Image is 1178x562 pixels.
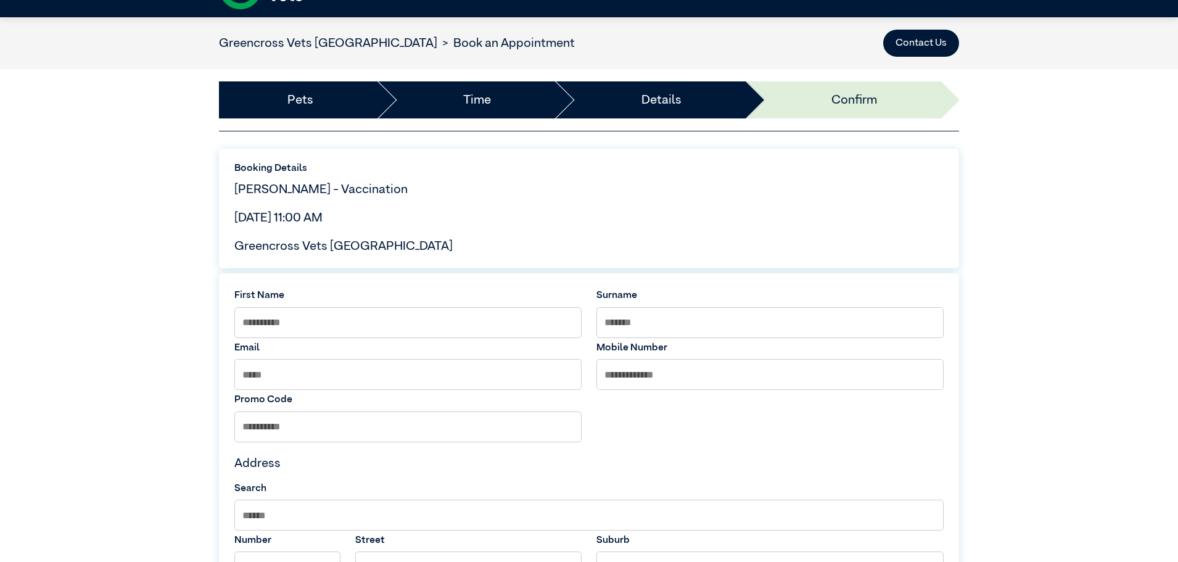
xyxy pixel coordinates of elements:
[219,37,437,49] a: Greencross Vets [GEOGRAPHIC_DATA]
[596,288,944,303] label: Surname
[234,240,453,252] span: Greencross Vets [GEOGRAPHIC_DATA]
[463,91,491,109] a: Time
[234,212,323,224] span: [DATE] 11:00 AM
[234,392,582,407] label: Promo Code
[596,341,944,355] label: Mobile Number
[219,34,575,52] nav: breadcrumb
[287,91,313,109] a: Pets
[234,161,944,176] label: Booking Details
[234,533,340,548] label: Number
[355,533,582,548] label: Street
[437,34,575,52] li: Book an Appointment
[641,91,682,109] a: Details
[234,341,582,355] label: Email
[234,456,944,471] h4: Address
[883,30,959,57] button: Contact Us
[234,481,944,496] label: Search
[234,500,944,531] input: Search by Suburb
[234,288,582,303] label: First Name
[596,533,944,548] label: Suburb
[234,183,408,196] span: [PERSON_NAME] - Vaccination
